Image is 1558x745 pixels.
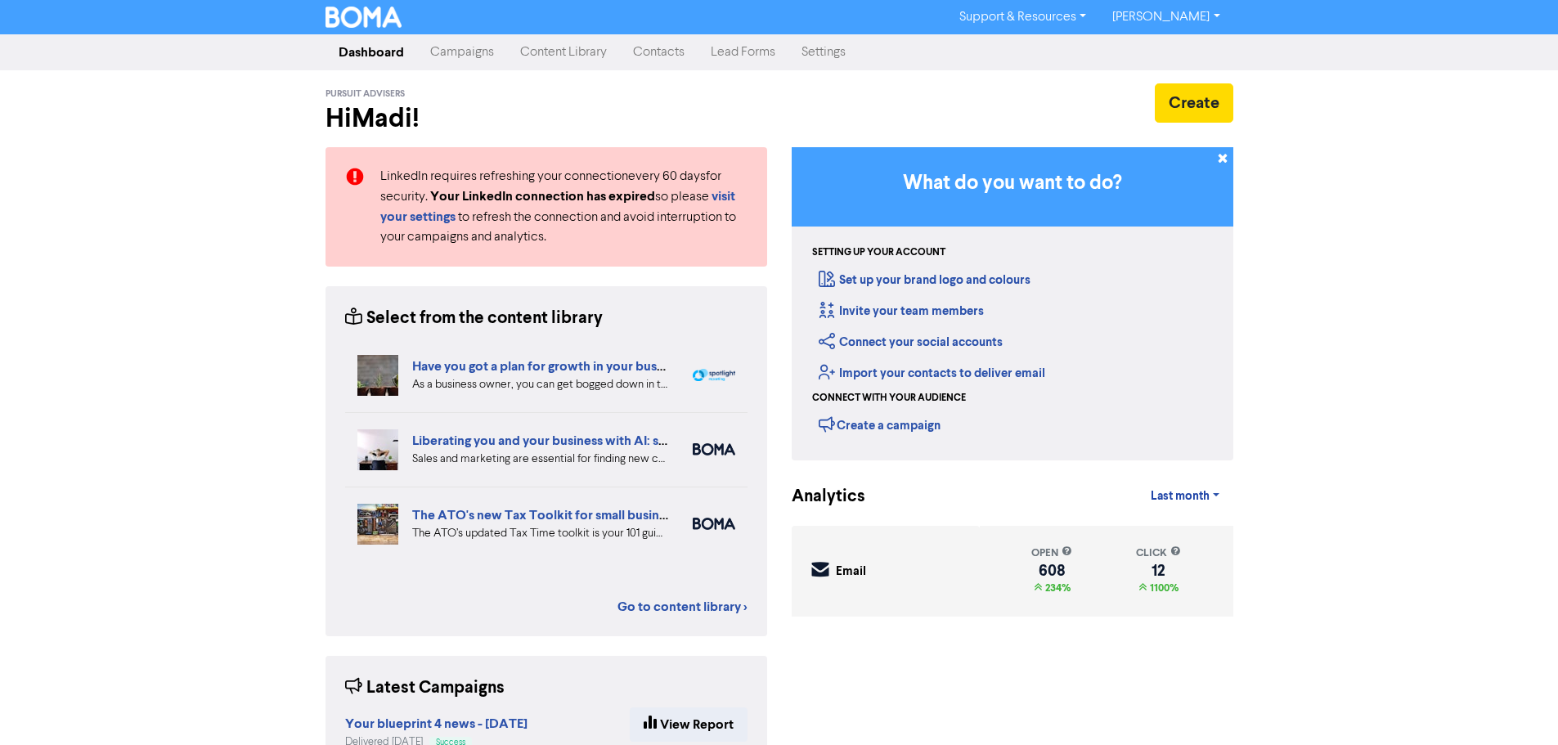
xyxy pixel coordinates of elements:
a: visit your settings [380,191,735,224]
h2: Hi Madi ! [326,103,767,134]
div: click [1136,545,1181,561]
iframe: Chat Widget [1476,666,1558,745]
a: Content Library [507,36,620,69]
a: Last month [1138,480,1232,513]
a: Invite your team members [819,303,984,319]
span: 234% [1042,581,1071,595]
a: Import your contacts to deliver email [819,366,1045,381]
a: Set up your brand logo and colours [819,272,1030,288]
div: Getting Started in BOMA [792,147,1233,460]
span: Pursuit Advisers [326,88,405,100]
a: Have you got a plan for growth in your business? [412,358,692,375]
a: Contacts [620,36,698,69]
a: Support & Resources [946,4,1099,30]
a: Settings [788,36,859,69]
a: Campaigns [417,36,507,69]
img: spotlight [693,369,735,382]
div: Email [836,563,866,581]
div: Connect with your audience [812,391,966,406]
div: As a business owner, you can get bogged down in the demands of day-to-day business. We can help b... [412,376,668,393]
div: The ATO’s updated Tax Time toolkit is your 101 guide to business taxes. We’ve summarised the key ... [412,525,668,542]
span: Last month [1151,489,1210,504]
strong: Your LinkedIn connection has expired [430,188,655,204]
div: Analytics [792,484,845,509]
div: Setting up your account [812,245,945,260]
a: Your blueprint 4 news - [DATE] [345,718,528,731]
img: boma [693,443,735,456]
a: Connect your social accounts [819,334,1003,350]
a: Lead Forms [698,36,788,69]
a: Dashboard [326,36,417,69]
img: boma [693,518,735,530]
a: View Report [630,707,748,742]
div: Select from the content library [345,306,603,331]
a: Liberating you and your business with AI: sales and marketing [412,433,767,449]
div: Sales and marketing are essential for finding new customers but eat into your business time. We e... [412,451,668,468]
button: Create [1155,83,1233,123]
div: LinkedIn requires refreshing your connection every 60 days for security. so please to refresh the... [368,167,760,247]
div: Create a campaign [819,412,941,437]
a: [PERSON_NAME] [1099,4,1232,30]
a: Go to content library > [617,597,748,617]
strong: Your blueprint 4 news - [DATE] [345,716,528,732]
div: Latest Campaigns [345,675,505,701]
a: The ATO's new Tax Toolkit for small business owners [412,507,725,523]
div: 12 [1136,564,1181,577]
div: open [1031,545,1072,561]
h3: What do you want to do? [816,172,1209,195]
span: 1100% [1147,581,1179,595]
div: 608 [1031,564,1072,577]
img: BOMA Logo [326,7,402,28]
